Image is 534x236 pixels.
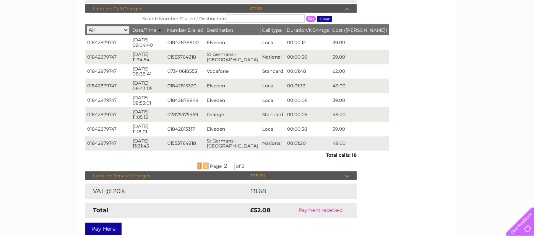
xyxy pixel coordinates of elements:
td: [DATE] 11:05:15 [131,107,166,122]
td: 39.00 [331,35,389,50]
td: 00:00:06 [285,93,331,108]
td: [DATE] 09:04:40 [131,35,166,50]
td: 01842879747 [85,136,131,151]
td: 00:00:05 [285,107,331,122]
td: National [260,136,285,151]
span: 1 [197,162,202,169]
div: Total calls: 18 [85,151,357,158]
td: 62.00 [331,64,389,79]
td: 00:01:20 [285,136,331,151]
td: 45.00 [331,107,389,122]
span: Page [210,163,222,169]
td: 01842879747 [85,50,131,64]
td: [DATE] 08:38:41 [131,64,166,79]
a: Log out [509,33,527,38]
td: 01553764818 [166,50,205,64]
td: £35.50 [248,171,345,180]
div: Clear Business is a trading name of Verastar Limited (registered in [GEOGRAPHIC_DATA] No. 3667643... [87,4,448,37]
td: 01842879747 [85,107,131,122]
td: £8.68 [248,184,339,199]
img: logo.png [19,20,58,43]
td: 01553764818 [166,136,205,151]
a: 0333 014 3131 [390,4,443,13]
td: Local [260,93,285,108]
td: 01842879747 [85,64,131,79]
td: 39.00 [331,50,389,64]
td: 01842815320 [166,79,205,93]
td: Landline Service Charges [85,171,248,180]
th: Search Number Dialled / Destination [85,13,389,25]
td: Standard [260,107,285,122]
td: Local [260,122,285,136]
span: 2 [203,162,209,169]
span: Number Dialled [167,27,203,33]
td: 01842878849 [166,93,205,108]
td: [DATE] 08:53:01 [131,93,166,108]
td: 00:01:33 [285,79,331,93]
span: Call type [262,27,282,33]
strong: Total [93,206,109,214]
td: Standard [260,64,285,79]
span: Cost ([PERSON_NAME]) [332,27,387,33]
a: Blog [467,33,479,38]
span: 2 [242,163,244,169]
td: [DATE] 13:31:45 [131,136,166,151]
td: National [260,50,285,64]
td: 01842879747 [85,122,131,136]
td: St Germans - [GEOGRAPHIC_DATA] [205,136,260,151]
td: Local [260,79,285,93]
a: Contact [483,33,502,38]
td: [DATE] 08:43:05 [131,79,166,93]
td: 00:00:38 [285,122,331,136]
span: Date/Time [132,27,164,33]
a: Water [399,33,414,38]
td: 00:01:48 [285,64,331,79]
td: Elveden [205,93,260,108]
td: St Germans - [GEOGRAPHIC_DATA] [205,50,260,64]
td: [DATE] 11:34:54 [131,50,166,64]
td: Elveden [205,122,260,136]
td: 07875375459 [166,107,205,122]
td: 01842813317 [166,122,205,136]
td: [DATE] 11:18:01 [131,122,166,136]
td: 39.00 [331,122,389,136]
span: Destination [206,27,233,33]
strong: £52.08 [250,206,270,214]
td: 00:00:50 [285,50,331,64]
span: Duration/KB/Msgs [287,27,329,33]
td: Landline Call Charges [85,4,248,13]
td: Local [260,35,285,50]
td: Payment received [284,203,356,218]
td: £7.90 [248,4,345,13]
td: 07340618553 [166,64,205,79]
td: Orange [205,107,260,122]
td: 00:00:12 [285,35,331,50]
a: Energy [419,33,435,38]
a: Telecoms [440,33,463,38]
td: 49.00 [331,136,389,151]
td: 39.00 [331,93,389,108]
td: Elveden [205,79,260,93]
a: Pay Here [85,223,122,235]
td: 01842878800 [166,35,205,50]
span: of [236,163,240,169]
td: Vodafone [205,64,260,79]
td: 01842879747 [85,35,131,50]
td: 01842879747 [85,79,131,93]
td: 01842879747 [85,93,131,108]
td: 49.00 [331,79,389,93]
td: VAT @ 20% [85,184,248,199]
td: Elveden [205,35,260,50]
